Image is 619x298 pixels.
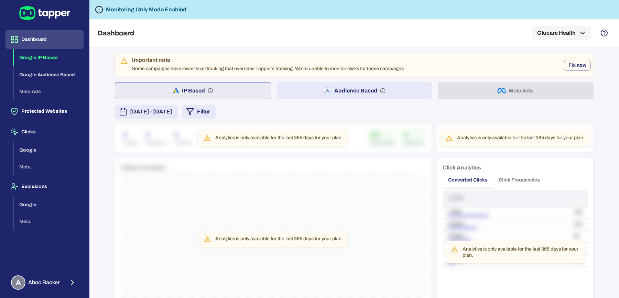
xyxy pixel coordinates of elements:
h6: Click Analytics [443,164,481,172]
button: Filter [182,105,216,119]
button: Exclusions [6,177,84,196]
button: Converted Clicks [443,172,493,188]
a: Google Audience Based [14,71,84,77]
div: Analytics is only available for the last 365 days for your plan. [463,243,579,261]
a: Google [14,201,84,207]
button: Clicks [6,122,84,142]
button: IP Based [115,82,271,99]
div: Some campaigns have lower-level tracking that overrides Tapper’s tracking. We’re unable to monito... [132,55,404,75]
a: Exclusions [6,183,84,189]
div: Analytics is only available for the last 365 days for your plan. [215,132,343,144]
button: Glucare Health [532,26,591,40]
button: AAboo Backer [6,273,84,293]
button: Google IP Based [14,49,84,66]
button: Click Frequencies [493,172,545,188]
button: Protected Websites [6,102,84,121]
div: Analytics is only available for the last 365 days for your plan. [457,132,585,144]
button: Google Audience Based [14,66,84,84]
button: Google [14,196,84,213]
svg: Audience based: Search, Display, Shopping, Video Performance Max, Demand Generation [380,88,385,93]
svg: IP based: Search, Display, and Shopping. [208,88,213,93]
button: [DATE] - [DATE] [115,105,178,119]
a: Dashboard [6,36,84,42]
button: Google [14,142,84,159]
span: [DATE] - [DATE] [130,108,172,116]
div: A [11,275,25,290]
a: Google IP Based [14,54,84,60]
a: Google [14,146,84,152]
a: Protected Websites [6,108,84,114]
button: Dashboard [6,30,84,49]
button: Audience Based [277,82,433,99]
span: Aboo Backer [28,279,60,286]
h5: Dashboard [98,29,134,37]
a: Clicks [6,129,84,134]
button: Fix now [564,60,591,71]
h6: Monitoring Only Mode Enabled [106,5,186,14]
div: Analytics is only available for the last 365 days for your plan. [215,233,343,245]
div: Important note [132,57,404,64]
svg: Tapper is not blocking any fraudulent activity for this domain [95,5,103,14]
